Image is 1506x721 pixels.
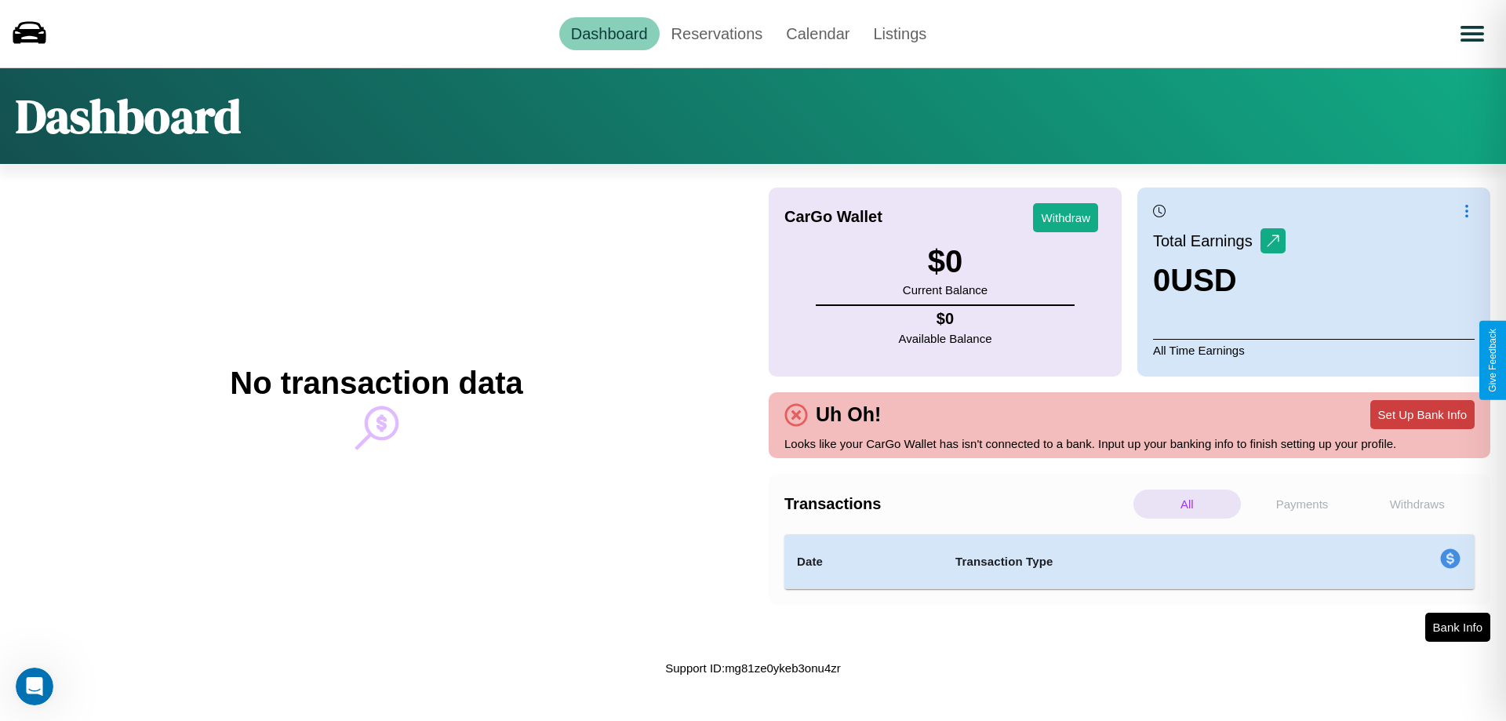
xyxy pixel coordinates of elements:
[899,328,992,349] p: Available Balance
[808,403,889,426] h4: Uh Oh!
[903,244,988,279] h3: $ 0
[1033,203,1098,232] button: Withdraw
[861,17,938,50] a: Listings
[230,366,522,401] h2: No transaction data
[16,668,53,705] iframe: Intercom live chat
[899,310,992,328] h4: $ 0
[665,657,840,679] p: Support ID: mg81ze0ykeb3onu4zr
[1487,329,1498,392] div: Give Feedback
[1249,490,1356,519] p: Payments
[1153,339,1475,361] p: All Time Earnings
[1450,12,1494,56] button: Open menu
[784,534,1475,589] table: simple table
[903,279,988,300] p: Current Balance
[955,552,1311,571] h4: Transaction Type
[784,433,1475,454] p: Looks like your CarGo Wallet has isn't connected to a bank. Input up your banking info to finish ...
[16,84,241,148] h1: Dashboard
[1133,490,1241,519] p: All
[1363,490,1471,519] p: Withdraws
[784,495,1129,513] h4: Transactions
[559,17,660,50] a: Dashboard
[1153,227,1260,255] p: Total Earnings
[797,552,930,571] h4: Date
[784,208,882,226] h4: CarGo Wallet
[1425,613,1490,642] button: Bank Info
[1370,400,1475,429] button: Set Up Bank Info
[774,17,861,50] a: Calendar
[660,17,775,50] a: Reservations
[1153,263,1286,298] h3: 0 USD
